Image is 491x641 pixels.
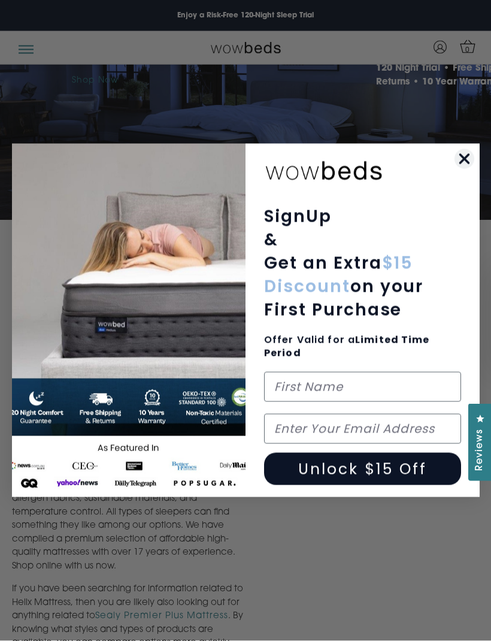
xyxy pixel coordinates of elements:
[264,414,461,444] input: Enter Your Email Address
[454,149,475,170] button: Close dialog
[264,205,332,228] span: SignUp
[264,453,461,485] button: Unlock $15 Off
[264,333,430,360] span: Limited Time Period
[264,252,423,322] span: Get an Extra on your First Purchase
[264,372,461,402] input: First Name
[12,144,246,497] img: 654b37c0-041b-4dc1-9035-2cedd1fa2a67.jpeg
[264,153,384,187] img: wowbeds-logo-2
[264,333,430,360] span: Offer Valid for a
[264,252,413,298] span: $15 Discount
[472,429,488,471] span: Reviews
[264,228,278,252] span: &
